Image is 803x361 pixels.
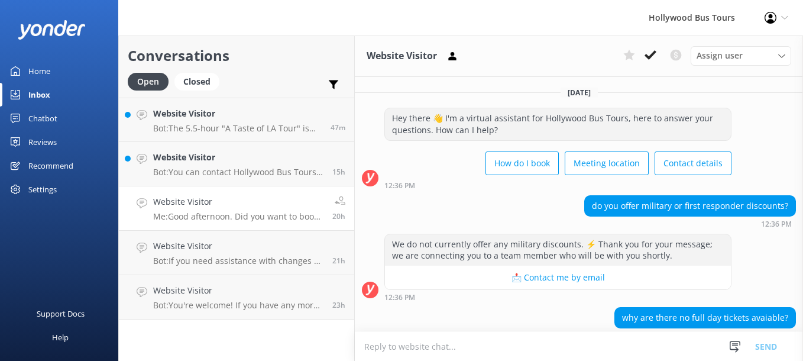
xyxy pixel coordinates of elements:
[153,300,323,311] p: Bot: You're welcome! If you have any more questions, feel free to ask.
[697,49,743,62] span: Assign user
[153,123,322,134] p: Bot: The 5.5-hour "A Taste of LA Tour" is not specified in the knowledge base as being in an open...
[28,107,57,130] div: Chatbot
[584,220,796,228] div: Oct 06 2025 12:36pm (UTC -07:00) America/Tijuana
[174,73,219,91] div: Closed
[585,196,795,216] div: do you offer military or first responder discounts?
[691,46,791,65] div: Assign User
[119,186,354,231] a: Website VisitorMe:Good afternoon. Did you want to book [DATE]? I can help you book the 7.5-hour t...
[384,294,415,301] strong: 12:36 PM
[153,284,323,297] h4: Website Visitor
[367,49,437,64] h3: Website Visitor
[153,107,322,120] h4: Website Visitor
[128,75,174,88] a: Open
[153,151,323,164] h4: Website Visitor
[28,130,57,154] div: Reviews
[385,108,731,140] div: Hey there 👋 I'm a virtual assistant for Hollywood Bus Tours, here to answer your questions. How c...
[153,240,323,253] h4: Website Visitor
[174,75,225,88] a: Closed
[119,98,354,142] a: Website VisitorBot:The 5.5-hour "A Taste of LA Tour" is not specified in the knowledge base as be...
[384,181,731,189] div: Oct 06 2025 12:36pm (UTC -07:00) America/Tijuana
[28,154,73,178] div: Recommend
[655,152,731,175] button: Contact details
[384,293,731,301] div: Oct 06 2025 12:36pm (UTC -07:00) America/Tijuana
[561,88,598,98] span: [DATE]
[153,167,323,178] p: Bot: You can contact Hollywood Bus Tours by phone at [PHONE_NUMBER] or by email at [EMAIL_ADDRESS...
[615,308,795,328] div: why are there no full day tickets avaiable?
[153,211,323,222] p: Me: Good afternoon. Did you want to book [DATE]? I can help you book the 7.5-hour tour
[119,275,354,320] a: Website VisitorBot:You're welcome! If you have any more questions, feel free to ask.23h
[761,221,792,228] strong: 12:36 PM
[119,231,354,275] a: Website VisitorBot:If you need assistance with changes or updates to your reservation, please con...
[52,325,69,349] div: Help
[119,142,354,186] a: Website VisitorBot:You can contact Hollywood Bus Tours by phone at [PHONE_NUMBER] or by email at ...
[28,83,50,107] div: Inbox
[565,152,649,175] button: Meeting location
[153,195,323,208] h4: Website Visitor
[128,73,169,91] div: Open
[332,300,345,310] span: Oct 06 2025 08:57am (UTC -07:00) America/Tijuana
[332,167,345,177] span: Oct 06 2025 05:40pm (UTC -07:00) America/Tijuana
[384,182,415,189] strong: 12:36 PM
[18,20,86,40] img: yonder-white-logo.png
[331,123,345,133] span: Oct 07 2025 07:55am (UTC -07:00) America/Tijuana
[128,44,345,67] h2: Conversations
[385,234,731,266] div: We do not currently offer any military discounts. ⚡ Thank you for your message; we are connecting...
[37,302,85,325] div: Support Docs
[385,266,731,289] button: 📩 Contact me by email
[28,59,50,83] div: Home
[332,256,345,266] span: Oct 06 2025 11:11am (UTC -07:00) America/Tijuana
[332,211,345,221] span: Oct 06 2025 12:41pm (UTC -07:00) America/Tijuana
[485,152,559,175] button: How do I book
[28,178,57,201] div: Settings
[153,256,323,266] p: Bot: If you need assistance with changes or updates to your reservation, please contact us at [PH...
